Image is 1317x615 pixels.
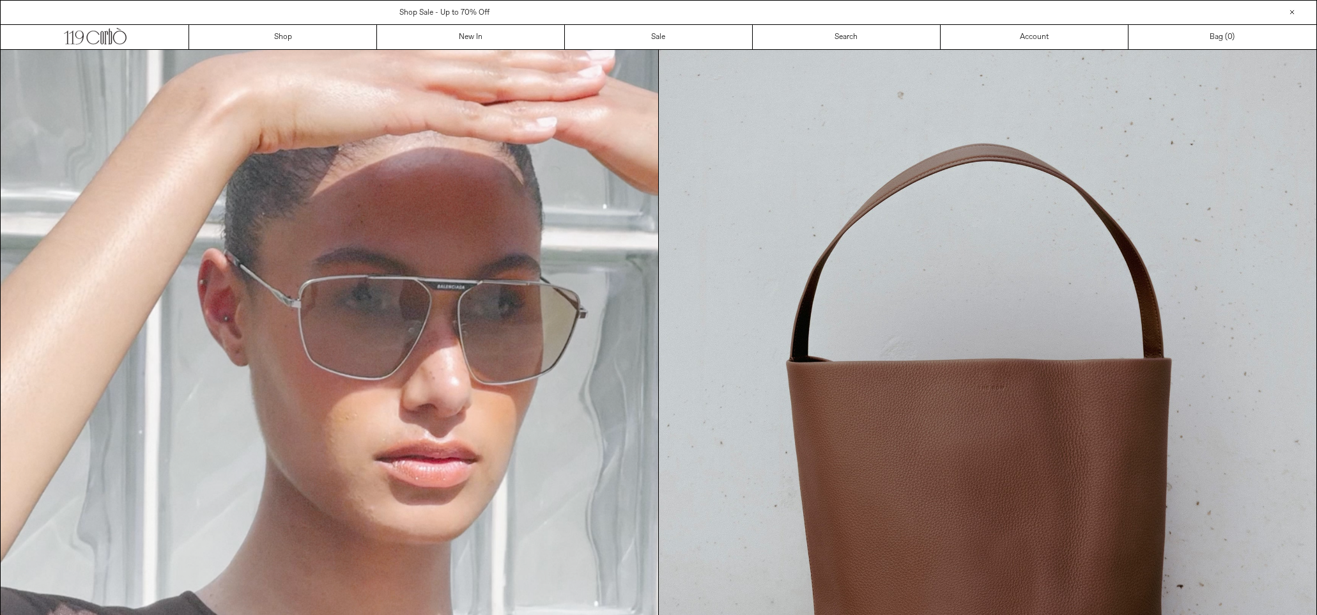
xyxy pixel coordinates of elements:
[1228,31,1235,43] span: )
[941,25,1128,49] a: Account
[399,8,489,18] a: Shop Sale - Up to 70% Off
[753,25,941,49] a: Search
[377,25,565,49] a: New In
[1128,25,1316,49] a: Bag ()
[1228,32,1232,42] span: 0
[565,25,753,49] a: Sale
[189,25,377,49] a: Shop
